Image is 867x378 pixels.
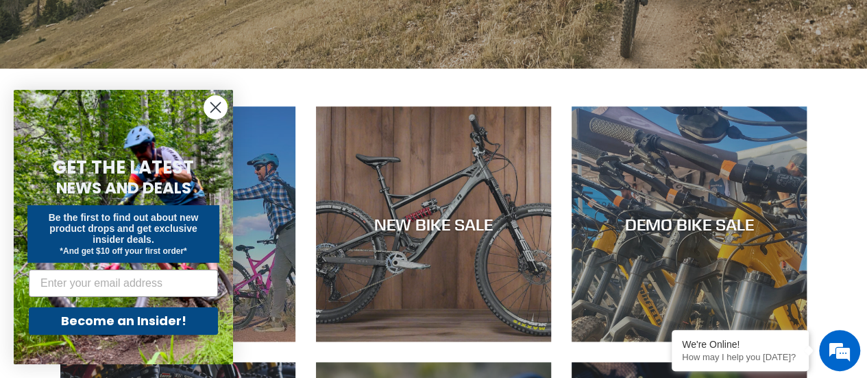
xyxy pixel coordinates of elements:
span: *And get $10 off your first order* [60,246,186,256]
button: Close dialog [204,95,228,119]
span: Be the first to find out about new product drops and get exclusive insider deals. [49,212,199,245]
div: DEMO BIKE SALE [572,214,807,234]
span: GET THE LATEST [53,155,194,180]
span: NEWS AND DEALS [56,177,191,199]
div: NEW BIKE SALE [316,214,551,234]
button: Become an Insider! [29,307,218,335]
a: NEW BIKE SALE [316,106,551,342]
input: Enter your email address [29,270,218,297]
p: How may I help you today? [682,352,798,362]
div: We're Online! [682,339,798,350]
a: DEMO BIKE SALE [572,106,807,342]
